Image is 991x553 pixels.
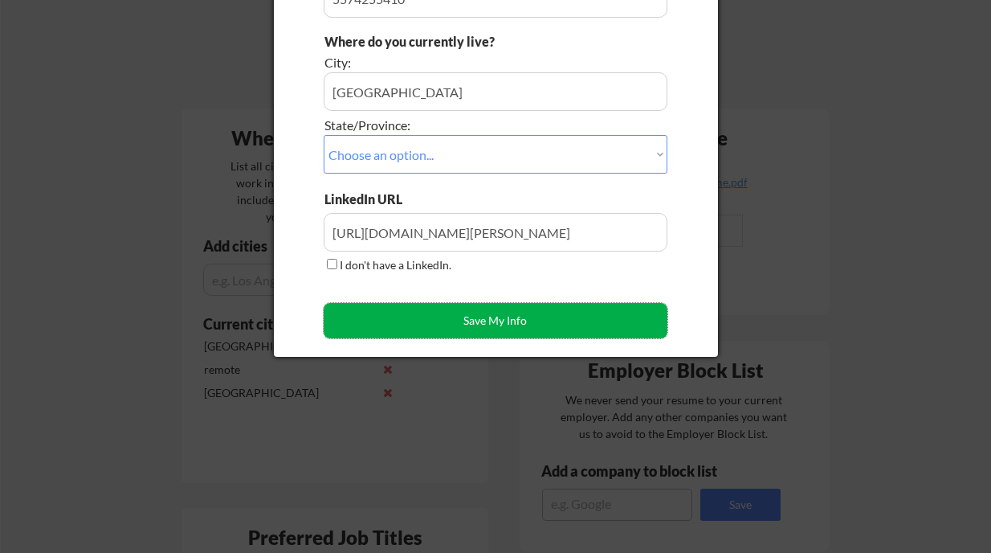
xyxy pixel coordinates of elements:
div: Where do you currently live? [324,33,577,51]
input: e.g. Los Angeles [324,72,667,111]
div: City: [324,54,577,72]
input: Type here... [324,213,667,252]
div: LinkedIn URL [324,190,444,208]
label: I don't have a LinkedIn. [340,258,451,272]
button: Save My Info [324,303,667,338]
div: State/Province: [324,117,577,134]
